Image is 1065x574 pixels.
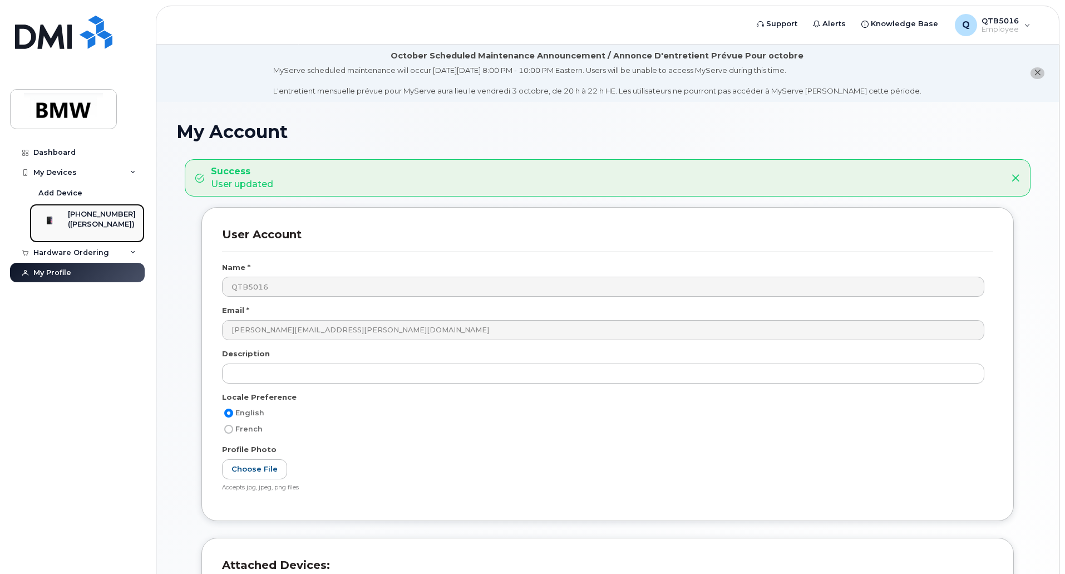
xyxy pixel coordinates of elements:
[222,392,297,403] label: Locale Preference
[222,262,250,273] label: Name *
[1031,67,1044,79] button: close notification
[222,349,270,359] label: Description
[222,228,993,252] h3: User Account
[176,122,1039,141] h1: My Account
[235,425,263,433] span: French
[273,65,921,96] div: MyServe scheduled maintenance will occur [DATE][DATE] 8:00 PM - 10:00 PM Eastern. Users will be u...
[224,425,233,434] input: French
[222,305,249,316] label: Email *
[222,444,277,455] label: Profile Photo
[1017,526,1057,566] iframe: Messenger Launcher
[222,484,984,492] div: Accepts jpg, jpeg, png files
[224,409,233,418] input: English
[211,165,273,191] div: User updated
[391,50,803,62] div: October Scheduled Maintenance Announcement / Annonce D'entretient Prévue Pour octobre
[211,165,273,178] strong: Success
[222,459,287,480] label: Choose File
[235,409,264,417] span: English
